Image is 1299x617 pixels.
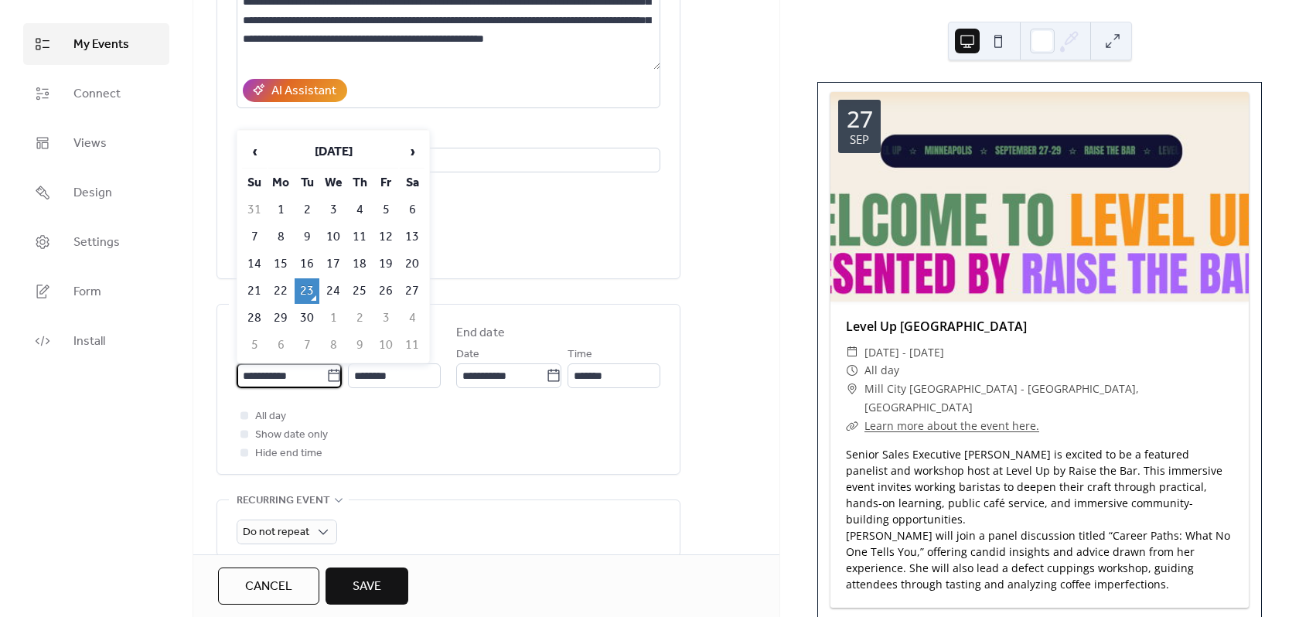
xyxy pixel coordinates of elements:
th: Sa [400,170,424,196]
div: AI Assistant [271,82,336,101]
td: 5 [373,197,398,223]
td: 3 [373,305,398,331]
a: Settings [23,221,169,263]
td: 29 [268,305,293,331]
td: 26 [373,278,398,304]
span: Do not repeat [243,522,309,543]
span: All day [255,407,286,426]
span: Hide end time [255,445,322,463]
span: Recurring event [237,492,330,510]
span: Save [353,578,381,596]
td: 22 [268,278,293,304]
span: Settings [73,234,120,252]
a: My Events [23,23,169,65]
td: 1 [268,197,293,223]
td: 2 [347,305,372,331]
div: ​ [846,380,858,398]
span: Connect [73,85,121,104]
div: Sep [850,134,869,145]
a: Install [23,320,169,362]
td: 24 [321,278,346,304]
span: Cancel [245,578,292,596]
td: 10 [373,332,398,358]
span: My Events [73,36,129,54]
span: All day [864,361,899,380]
td: 25 [347,278,372,304]
td: 6 [400,197,424,223]
th: Su [242,170,267,196]
td: 11 [400,332,424,358]
td: 3 [321,197,346,223]
td: 7 [295,332,319,358]
td: 19 [373,251,398,277]
a: Design [23,172,169,213]
td: 2 [295,197,319,223]
td: 16 [295,251,319,277]
a: Form [23,271,169,312]
th: Tu [295,170,319,196]
span: Time [568,346,592,364]
span: › [401,136,424,167]
div: ​ [846,343,858,362]
span: Date [456,346,479,364]
td: 10 [321,224,346,250]
span: [DATE] - [DATE] [864,343,944,362]
td: 11 [347,224,372,250]
td: 23 [295,278,319,304]
td: 21 [242,278,267,304]
td: 4 [347,197,372,223]
td: 13 [400,224,424,250]
button: Cancel [218,568,319,605]
th: [DATE] [268,135,398,169]
div: 27 [847,107,873,131]
span: Form [73,283,101,302]
td: 8 [321,332,346,358]
span: Install [73,332,105,351]
button: Save [326,568,408,605]
td: 4 [400,305,424,331]
td: 18 [347,251,372,277]
a: Learn more about the event here. [864,418,1039,433]
a: Views [23,122,169,164]
span: ‹ [243,136,266,167]
td: 9 [347,332,372,358]
th: Th [347,170,372,196]
a: Connect [23,73,169,114]
td: 20 [400,251,424,277]
td: 17 [321,251,346,277]
button: AI Assistant [243,79,347,102]
span: Show date only [255,426,328,445]
td: 1 [321,305,346,331]
span: Views [73,135,107,153]
a: Level Up [GEOGRAPHIC_DATA] [846,318,1027,335]
td: 28 [242,305,267,331]
span: Design [73,184,112,203]
th: We [321,170,346,196]
td: 27 [400,278,424,304]
td: 7 [242,224,267,250]
td: 15 [268,251,293,277]
div: Senior Sales Executive [PERSON_NAME] is excited to be a featured panelist and workshop host at Le... [830,446,1249,592]
span: Mill City [GEOGRAPHIC_DATA] - [GEOGRAPHIC_DATA], [GEOGRAPHIC_DATA] [864,380,1233,417]
td: 31 [242,197,267,223]
th: Mo [268,170,293,196]
td: 12 [373,224,398,250]
td: 9 [295,224,319,250]
div: ​ [846,361,858,380]
th: Fr [373,170,398,196]
div: Location [237,127,657,145]
td: 5 [242,332,267,358]
div: End date [456,324,505,343]
td: 14 [242,251,267,277]
td: 6 [268,332,293,358]
td: 8 [268,224,293,250]
td: 30 [295,305,319,331]
div: ​ [846,417,858,435]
